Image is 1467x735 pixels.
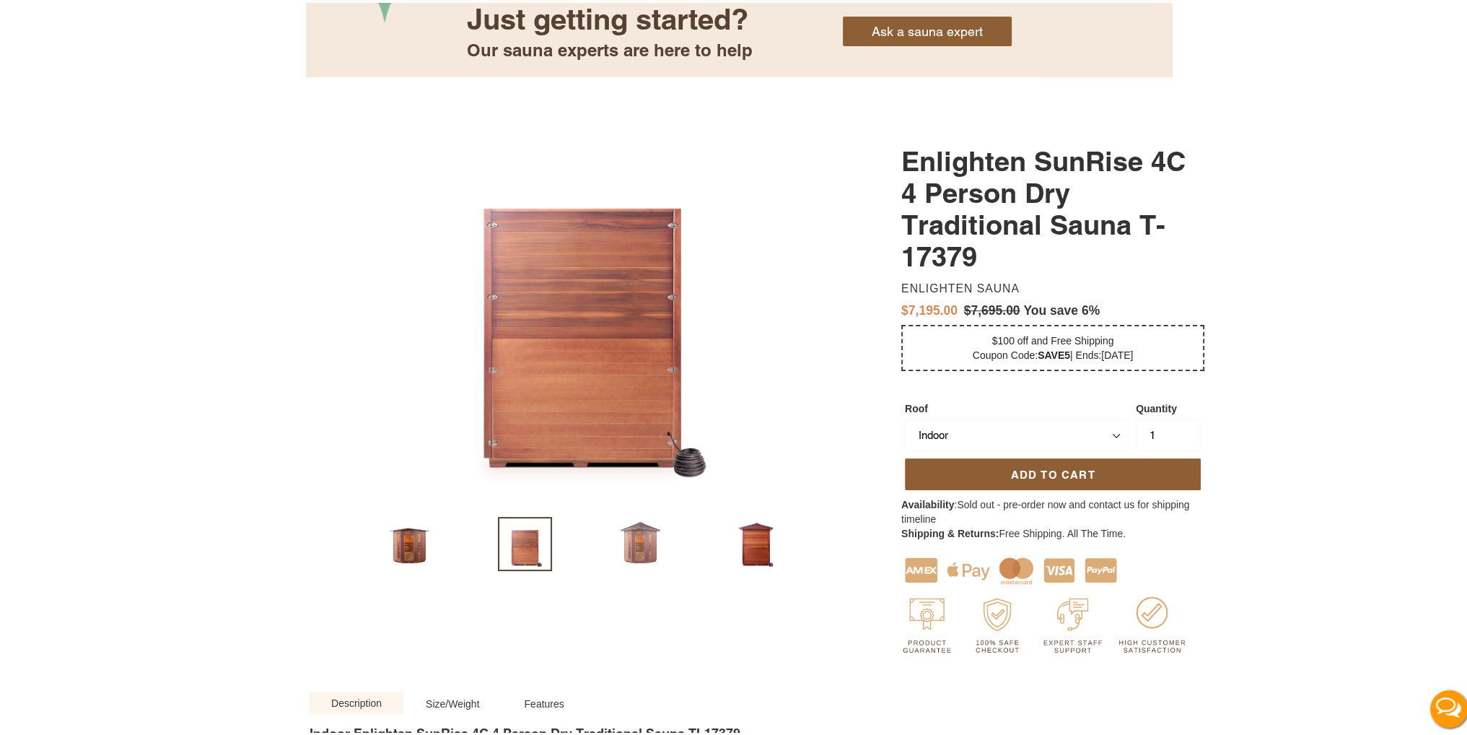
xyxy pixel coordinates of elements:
span: You save 6% [1023,300,1100,315]
span: [DATE] [1101,347,1133,358]
dd: Enlighten Sauna [901,279,1199,293]
a: Features [502,690,586,713]
img: Why Buy From Steam Retreat [901,538,1204,653]
p: Free Shipping. All The Time. [901,523,1204,538]
div: Our sauna experts are here to help [467,35,753,60]
a: Description [310,690,403,711]
img: Load image into Gallery viewer, Enlighten SunRise 4C 4 Person Dry Traditional Sauna T-17379 [498,514,552,568]
s: $7,695.00 [964,300,1020,315]
a: Size/Weight [403,690,502,713]
button: Add to cart [905,456,1201,487]
span: $100 off and Free Shipping Coupon Code: | Ends: [973,332,1134,358]
p: : [901,495,1204,523]
b: Shipping & Returns: [901,525,999,536]
span: Sold out - pre-order now and contact us for shipping timeline [901,496,1189,522]
img: Load image into Gallery viewer, Enlighten SunRise 4C 4 Person Dry Traditional Sauna T-17379 [613,514,667,568]
strong: Availability [901,496,954,508]
span: $7,195.00 [901,300,958,315]
label: Roof [905,399,1129,413]
b: SAVE5 [1038,347,1070,358]
h1: Enlighten SunRise 4C 4 Person Dry Traditional Sauna T-17379 [901,142,1204,269]
a: Ask a sauna expert [843,14,1012,43]
span: Add to cart [1010,466,1095,478]
label: Quantity [1136,399,1201,413]
img: Load image into Gallery viewer, Enlighten SunRise 4C 4 Person Dry Traditional Sauna T-17379 [729,514,783,568]
img: Load image into Gallery viewer, Enlighten SunRise 4C 4 Person Dry Traditional Sauna T-17379 [382,514,437,568]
